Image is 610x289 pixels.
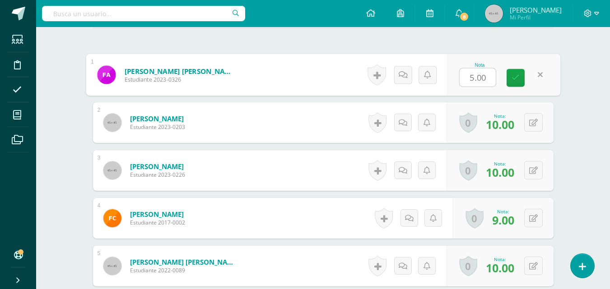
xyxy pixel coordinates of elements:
img: 15a6e49994c9e940e0b0f1c9b766f61e.png [97,65,116,84]
span: Estudiante 2017-0002 [130,219,185,226]
input: 0-10.0 [460,69,496,87]
a: 0 [459,160,477,181]
span: 9.00 [492,212,514,228]
a: 0 [466,208,484,229]
span: [PERSON_NAME] [510,5,562,14]
span: Estudiante 2022-0089 [130,266,238,274]
img: 45x45 [485,5,503,23]
span: Mi Perfil [510,14,562,21]
a: 0 [459,256,477,276]
span: 10.00 [486,165,514,180]
a: 0 [459,112,477,133]
span: 10.00 [486,117,514,132]
img: 45x45 [103,257,121,275]
img: 45x45 [103,161,121,179]
span: Estudiante 2023-0203 [130,123,185,131]
div: Nota: [486,256,514,262]
a: [PERSON_NAME] [130,210,185,219]
a: [PERSON_NAME] [130,162,185,171]
img: ac183509ebdf9cbfe50569c14c5da54a.png [103,209,121,227]
div: Nota: [486,161,514,167]
a: [PERSON_NAME] [130,114,185,123]
span: 8 [459,12,469,22]
span: Estudiante 2023-0326 [124,76,236,84]
a: [PERSON_NAME] [PERSON_NAME] [130,257,238,266]
div: Nota: [486,113,514,119]
span: Estudiante 2023-0226 [130,171,185,179]
div: Nota: [492,208,514,215]
div: Nota [459,63,500,68]
input: Busca un usuario... [42,6,245,21]
img: 45x45 [103,114,121,132]
span: 10.00 [486,260,514,275]
a: [PERSON_NAME] [PERSON_NAME] [124,66,236,76]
